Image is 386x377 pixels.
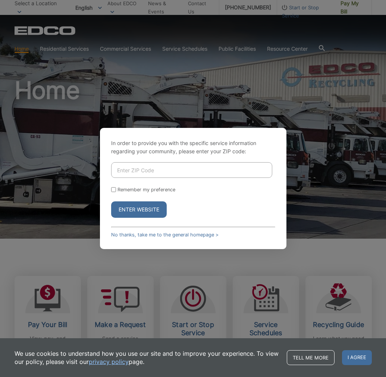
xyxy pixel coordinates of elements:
button: Enter Website [111,201,167,218]
label: Remember my preference [117,187,175,192]
input: Enter ZIP Code [111,162,272,178]
span: I agree [342,350,372,365]
a: Tell me more [287,350,335,365]
p: In order to provide you with the specific service information regarding your community, please en... [111,139,275,155]
a: privacy policy [89,358,129,366]
a: No thanks, take me to the general homepage > [111,232,219,238]
p: We use cookies to understand how you use our site and to improve your experience. To view our pol... [15,349,279,366]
